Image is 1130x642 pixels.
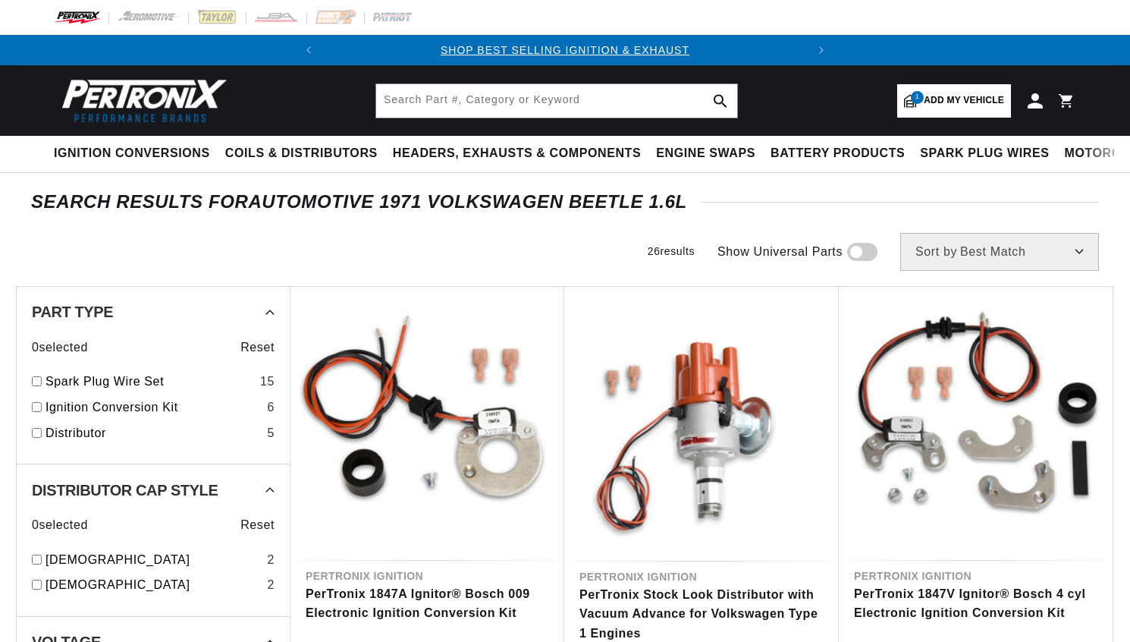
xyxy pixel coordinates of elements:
[441,44,689,56] a: SHOP BEST SELLING IGNITION & EXHAUST
[218,136,385,172] summary: Coils & Distributors
[648,136,763,172] summary: Engine Swaps
[267,423,275,443] div: 5
[54,74,228,127] img: Pertronix
[393,146,641,162] span: Headers, Exhausts & Components
[240,515,275,535] span: Reset
[32,515,88,535] span: 0 selected
[46,575,261,595] a: [DEMOGRAPHIC_DATA]
[763,136,912,172] summary: Battery Products
[54,136,218,172] summary: Ignition Conversions
[854,584,1097,623] a: PerTronix 1847V Ignitor® Bosch 4 cyl Electronic Ignition Conversion Kit
[225,146,378,162] span: Coils & Distributors
[267,398,275,417] div: 6
[385,136,648,172] summary: Headers, Exhausts & Components
[648,245,695,257] span: 26 results
[240,338,275,357] span: Reset
[46,550,261,570] a: [DEMOGRAPHIC_DATA]
[32,483,218,498] span: Distributor Cap Style
[267,575,275,595] div: 2
[717,242,843,262] span: Show Universal Parts
[54,146,210,162] span: Ignition Conversions
[46,423,261,443] a: Distributor
[920,146,1049,162] span: Spark Plug Wires
[656,146,755,162] span: Engine Swaps
[32,304,113,319] span: Part Type
[806,35,837,65] button: Translation missing: en.sections.announcements.next_announcement
[16,35,1114,65] slideshow-component: Translation missing: en.sections.announcements.announcement_bar
[900,233,1099,271] select: Sort by
[924,93,1004,108] span: Add my vehicle
[324,42,806,58] div: Announcement
[267,550,275,570] div: 2
[32,338,88,357] span: 0 selected
[911,91,924,104] span: 1
[704,84,737,118] button: search button
[31,194,1099,209] div: SEARCH RESULTS FOR Automotive 1971 Volkswagen Beetle 1.6L
[324,42,806,58] div: 1 of 2
[912,136,1056,172] summary: Spark Plug Wires
[915,246,957,258] span: Sort by
[771,146,905,162] span: Battery Products
[306,584,549,623] a: PerTronix 1847A Ignitor® Bosch 009 Electronic Ignition Conversion Kit
[897,84,1011,118] a: 1Add my vehicle
[46,372,254,392] a: Spark Plug Wire Set
[260,372,275,392] div: 15
[376,84,737,118] input: Search Part #, Category or Keyword
[293,35,324,65] button: Translation missing: en.sections.announcements.previous_announcement
[46,398,261,417] a: Ignition Conversion Kit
